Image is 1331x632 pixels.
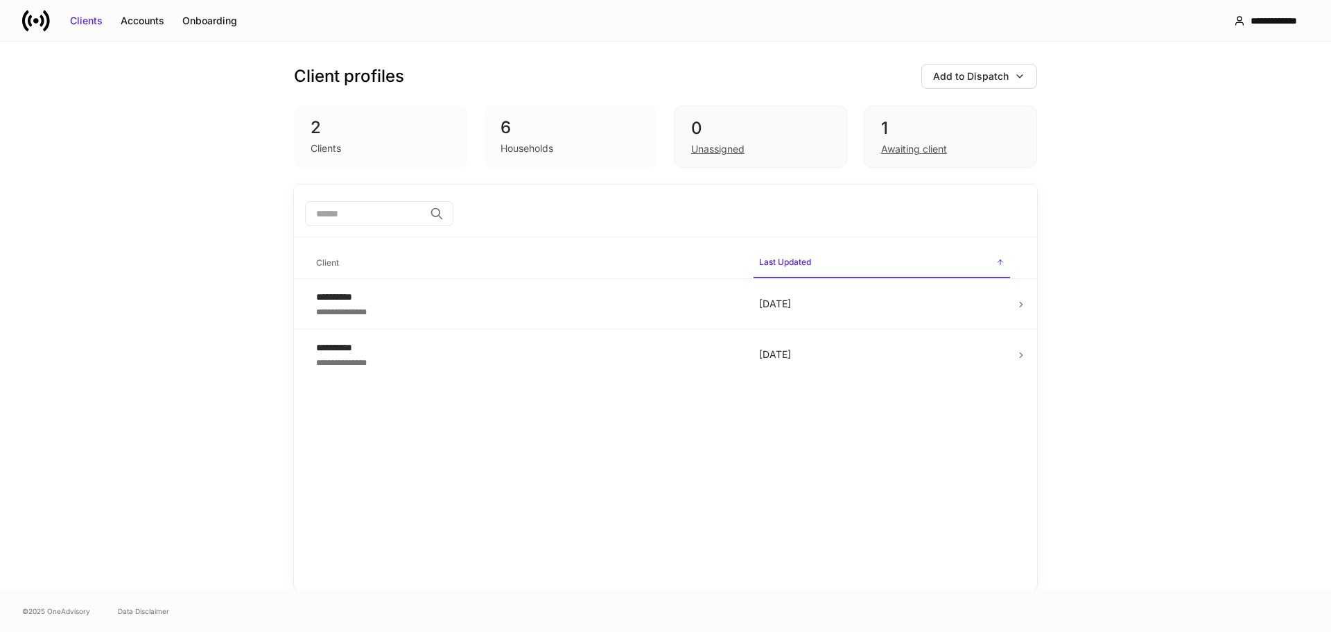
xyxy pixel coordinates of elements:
[933,69,1009,83] div: Add to Dispatch
[118,606,169,617] a: Data Disclaimer
[759,297,1004,311] p: [DATE]
[311,142,341,155] div: Clients
[759,255,811,268] h6: Last Updated
[759,348,1004,361] p: [DATE]
[121,14,164,28] div: Accounts
[294,65,404,87] h3: Client profiles
[691,142,745,156] div: Unassigned
[691,117,830,139] div: 0
[501,142,553,155] div: Households
[173,10,246,32] button: Onboarding
[182,14,237,28] div: Onboarding
[754,248,1010,278] span: Last Updated
[112,10,173,32] button: Accounts
[921,64,1037,89] button: Add to Dispatch
[881,117,1020,139] div: 1
[311,249,742,277] span: Client
[881,142,947,156] div: Awaiting client
[70,14,103,28] div: Clients
[316,256,339,269] h6: Client
[22,606,90,617] span: © 2025 OneAdvisory
[501,117,641,139] div: 6
[674,105,847,168] div: 0Unassigned
[61,10,112,32] button: Clients
[311,117,451,139] div: 2
[864,105,1037,168] div: 1Awaiting client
